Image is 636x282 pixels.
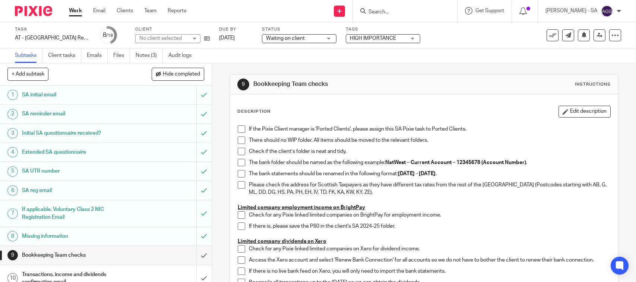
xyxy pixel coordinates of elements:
[262,26,336,32] label: Status
[249,181,610,196] p: Please check the address for Scottish Taxpayers as they have different tax rates from the rest of...
[15,34,89,42] div: AT - [GEOGRAPHIC_DATA] Return - PE [DATE]
[168,48,197,63] a: Audit logs
[135,26,210,32] label: Client
[7,147,18,157] div: 4
[219,35,235,41] span: [DATE]
[7,109,18,119] div: 2
[249,159,610,166] p: The bank folder should be named as the following example: .
[249,125,610,133] p: If the Pixie Client manager is 'Ported Clients', please assign this SA Pixie task to Ported Clients.
[113,48,130,63] a: Files
[7,208,18,219] div: 7
[545,7,597,15] p: [PERSON_NAME] - SA
[601,5,613,17] img: svg%3E
[22,204,133,223] h1: If applicable, Voluntary Class 2 NIC Registration Email
[69,7,82,15] a: Work
[249,256,610,264] p: Access the Xero account and select 'Renew Bank Connection' for all accounts so we do not have to ...
[7,128,18,138] div: 3
[7,185,18,196] div: 6
[48,48,81,63] a: Client tasks
[7,90,18,100] div: 1
[22,250,133,261] h1: Bookkeeping Team checks
[103,31,113,39] div: 8
[136,48,163,63] a: Notes (3)
[163,71,200,77] span: Hide completed
[249,137,610,144] p: There should no WIP folder. All items should be moved to the relevant folders.
[168,7,186,15] a: Reports
[7,68,48,80] button: + Add subtask
[559,106,611,118] button: Edit description
[237,109,270,115] p: Description
[249,267,610,275] p: If there is no live bank feed on Xero, you will only need to import the bank statements.
[117,7,133,15] a: Clients
[15,6,52,16] img: Pixie
[368,9,435,16] input: Search
[7,250,18,260] div: 9
[475,8,504,13] span: Get Support
[22,108,133,119] h1: SA reminder email
[22,166,133,177] h1: SA UTR number
[7,231,18,241] div: 8
[385,160,526,165] strong: NatWest – Current Account – 12345678 (Account Number)
[249,211,610,219] p: Check for any Pixie linked limited companies on BrightPay for employment income.
[7,166,18,177] div: 5
[15,34,89,42] div: AT - SA Return - PE 05-04-2025
[237,78,249,90] div: 9
[398,171,436,176] strong: [DATE] - [DATE]
[249,170,610,177] p: The bank statements should be renamed in the following format: .
[253,80,440,88] h1: Bookkeeping Team checks
[22,89,133,100] h1: SA initial email
[346,26,420,32] label: Tags
[22,147,133,158] h1: Extended SA questionnaire
[15,26,89,32] label: Task
[249,222,610,230] p: If there is, please save the P60 in the client's SA 2024-25 folder.
[238,239,326,244] u: Limited company dividends on Xero
[249,148,610,155] p: Check if the client’s folder is neat and tidy.
[152,68,204,80] button: Hide completed
[575,81,611,87] div: Instructions
[87,48,108,63] a: Emails
[22,185,133,196] h1: SA reg email
[219,26,253,32] label: Due by
[93,7,105,15] a: Email
[22,128,133,139] h1: Initial SA questionnaire received?
[144,7,156,15] a: Team
[249,245,610,253] p: Check for any Pixie linked limited companies on Xero for dividend income.
[15,48,42,63] a: Subtasks
[22,231,133,242] h1: Missing information
[106,33,113,38] small: /19
[350,36,396,41] span: HIGH IMPORTANCE
[238,205,365,210] u: Limited company employment income on BrightPay
[139,35,188,42] div: No client selected
[266,36,305,41] span: Waiting on client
